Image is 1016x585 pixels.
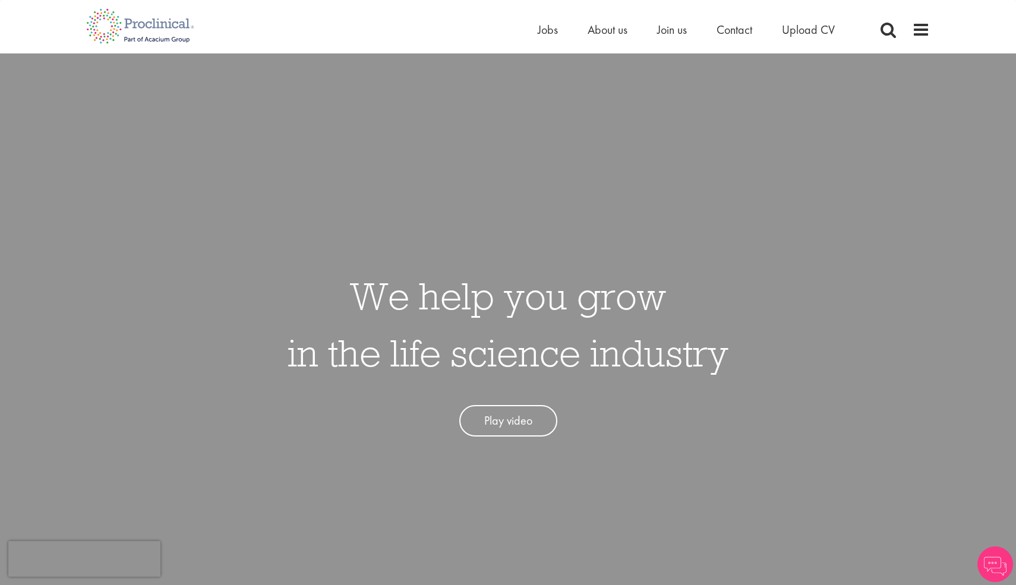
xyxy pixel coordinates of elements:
[459,405,557,437] a: Play video
[782,22,835,37] a: Upload CV
[288,267,728,381] h1: We help you grow in the life science industry
[657,22,687,37] a: Join us
[588,22,627,37] a: About us
[977,546,1013,582] img: Chatbot
[538,22,558,37] a: Jobs
[717,22,752,37] a: Contact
